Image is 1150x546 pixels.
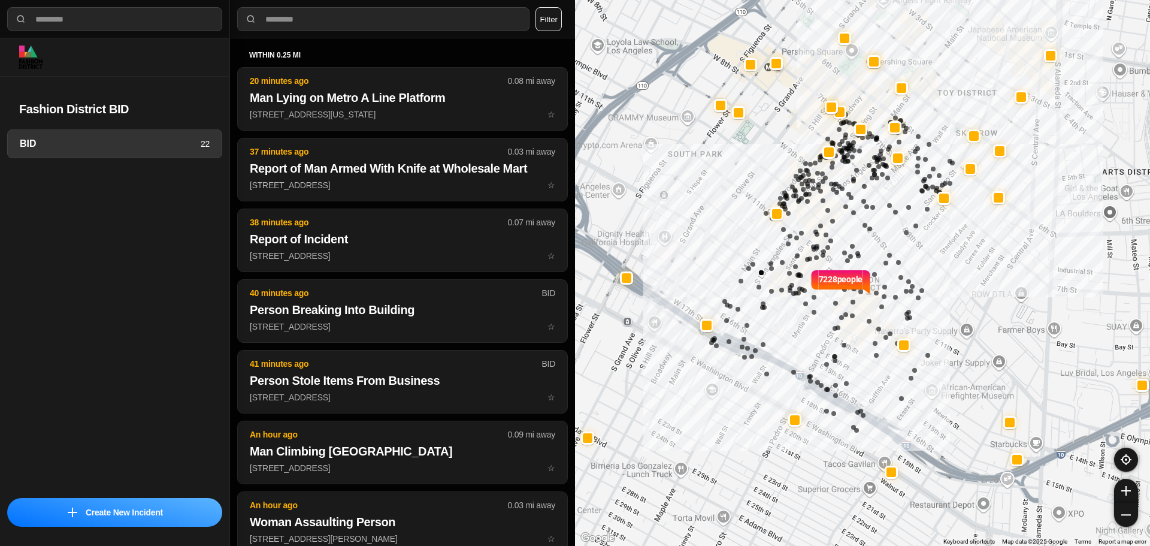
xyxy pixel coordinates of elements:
[250,216,508,228] p: 38 minutes ago
[250,391,555,403] p: [STREET_ADDRESS]
[19,101,210,117] h2: Fashion District BID
[68,508,77,517] img: icon
[20,137,201,151] h3: BID
[237,321,568,331] a: 40 minutes agoBIDPerson Breaking Into Building[STREET_ADDRESS]star
[245,13,257,25] img: search
[250,372,555,389] h2: Person Stole Items From Business
[1114,448,1138,472] button: recenter
[547,463,555,473] span: star
[250,146,508,158] p: 37 minutes ago
[547,393,555,402] span: star
[1114,479,1138,503] button: zoom-in
[250,250,555,262] p: [STREET_ADDRESS]
[237,180,568,190] a: 37 minutes ago0.03 mi awayReport of Man Armed With Knife at Wholesale Mart[STREET_ADDRESS]star
[237,463,568,473] a: An hour ago0.09 mi awayMan Climbing [GEOGRAPHIC_DATA][STREET_ADDRESS]star
[819,273,863,300] p: 7228 people
[547,180,555,190] span: star
[237,67,568,131] button: 20 minutes ago0.08 mi awayMan Lying on Metro A Line Platform[STREET_ADDRESS][US_STATE]star
[237,533,568,544] a: An hour ago0.03 mi awayWoman Assaulting Person[STREET_ADDRESS][PERSON_NAME]star
[250,429,508,441] p: An hour ago
[250,443,555,460] h2: Man Climbing [GEOGRAPHIC_DATA]
[7,498,222,527] button: iconCreate New Incident
[249,50,556,60] h5: within 0.25 mi
[578,530,618,546] img: Google
[943,538,995,546] button: Keyboard shortcuts
[1002,538,1067,545] span: Map data ©2025 Google
[547,534,555,544] span: star
[250,75,508,87] p: 20 minutes ago
[1121,486,1131,496] img: zoom-in
[578,530,618,546] a: Open this area in Google Maps (opens a new window)
[250,462,555,474] p: [STREET_ADDRESS]
[250,160,555,177] h2: Report of Man Armed With Knife at Wholesale Mart
[541,358,555,370] p: BID
[508,216,555,228] p: 0.07 mi away
[19,46,43,69] img: logo
[250,358,541,370] p: 41 minutes ago
[250,321,555,333] p: [STREET_ADDRESS]
[237,392,568,402] a: 41 minutes agoBIDPerson Stole Items From Business[STREET_ADDRESS]star
[250,179,555,191] p: [STREET_ADDRESS]
[547,322,555,331] span: star
[250,301,555,318] h2: Person Breaking Into Building
[535,7,562,31] button: Filter
[237,350,568,414] button: 41 minutes agoBIDPerson Stole Items From Business[STREET_ADDRESS]star
[541,287,555,299] p: BID
[508,75,555,87] p: 0.08 mi away
[7,129,222,158] a: BID22
[1075,538,1091,545] a: Terms (opens in new tab)
[1114,503,1138,527] button: zoom-out
[1098,538,1146,545] a: Report a map error
[250,108,555,120] p: [STREET_ADDRESS][US_STATE]
[508,499,555,511] p: 0.03 mi away
[201,138,210,150] p: 22
[250,287,541,299] p: 40 minutes ago
[250,231,555,248] h2: Report of Incident
[237,421,568,484] button: An hour ago0.09 mi awayMan Climbing [GEOGRAPHIC_DATA][STREET_ADDRESS]star
[15,13,27,25] img: search
[237,109,568,119] a: 20 minutes ago0.08 mi awayMan Lying on Metro A Line Platform[STREET_ADDRESS][US_STATE]star
[547,110,555,119] span: star
[250,514,555,530] h2: Woman Assaulting Person
[810,269,819,295] img: notch
[547,251,555,261] span: star
[862,269,871,295] img: notch
[508,146,555,158] p: 0.03 mi away
[237,251,568,261] a: 38 minutes ago0.07 mi awayReport of Incident[STREET_ADDRESS]star
[250,89,555,106] h2: Man Lying on Metro A Line Platform
[86,506,163,518] p: Create New Incident
[237,279,568,343] button: 40 minutes agoBIDPerson Breaking Into Building[STREET_ADDRESS]star
[1121,454,1131,465] img: recenter
[508,429,555,441] p: 0.09 mi away
[250,499,508,511] p: An hour ago
[250,533,555,545] p: [STREET_ADDRESS][PERSON_NAME]
[237,209,568,272] button: 38 minutes ago0.07 mi awayReport of Incident[STREET_ADDRESS]star
[237,138,568,201] button: 37 minutes ago0.03 mi awayReport of Man Armed With Knife at Wholesale Mart[STREET_ADDRESS]star
[1121,510,1131,520] img: zoom-out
